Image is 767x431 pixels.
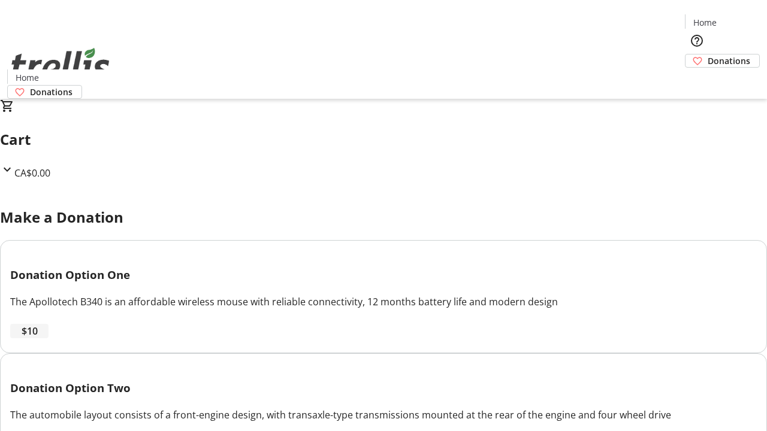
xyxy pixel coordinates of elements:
[10,380,757,396] h3: Donation Option Two
[22,324,38,338] span: $10
[686,16,724,29] a: Home
[16,71,39,84] span: Home
[7,35,114,95] img: Orient E2E Organization FpTSwFFZlG's Logo
[8,71,46,84] a: Home
[10,324,49,338] button: $10
[30,86,73,98] span: Donations
[10,295,757,309] div: The Apollotech B340 is an affordable wireless mouse with reliable connectivity, 12 months battery...
[14,166,50,180] span: CA$0.00
[693,16,717,29] span: Home
[708,54,750,67] span: Donations
[685,68,709,92] button: Cart
[7,85,82,99] a: Donations
[685,29,709,53] button: Help
[10,408,757,422] div: The automobile layout consists of a front-engine design, with transaxle-type transmissions mounte...
[685,54,760,68] a: Donations
[10,266,757,283] h3: Donation Option One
